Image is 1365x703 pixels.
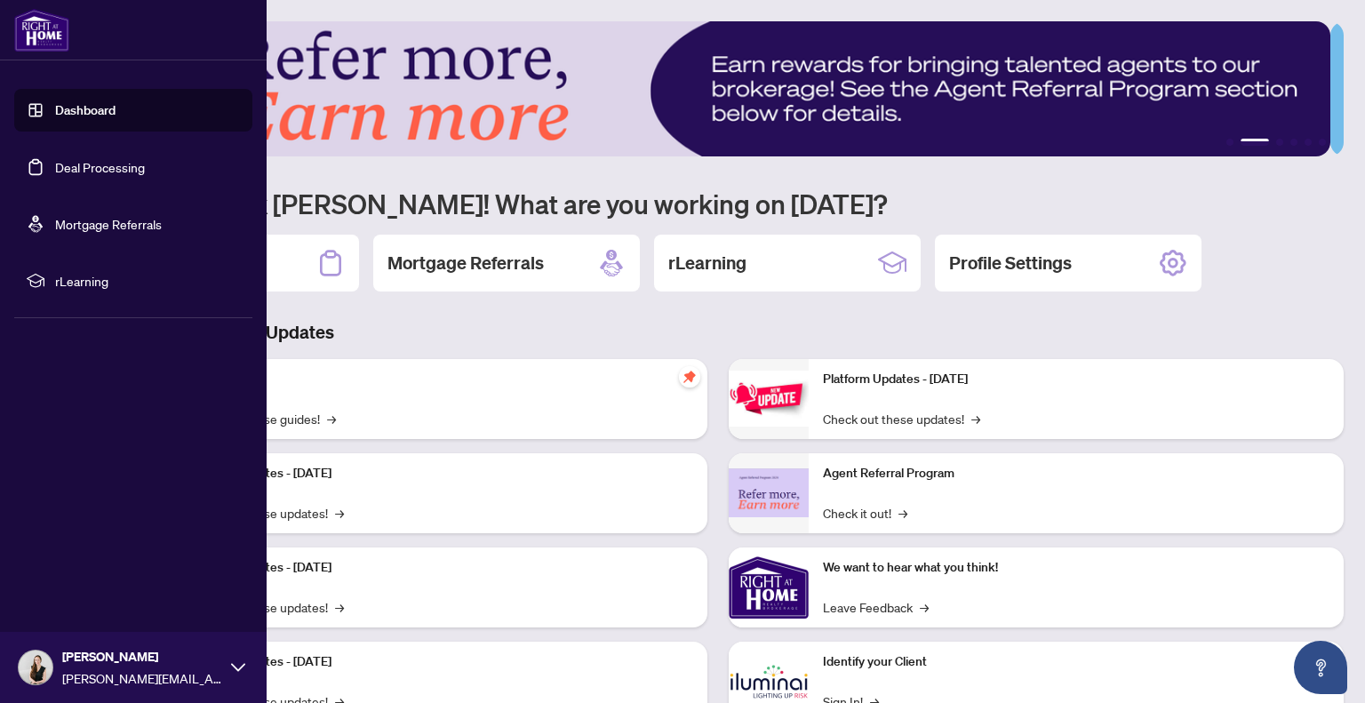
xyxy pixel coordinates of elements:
[823,503,907,523] a: Check it out!→
[920,597,929,617] span: →
[187,652,693,672] p: Platform Updates - [DATE]
[335,597,344,617] span: →
[679,366,700,387] span: pushpin
[187,558,693,578] p: Platform Updates - [DATE]
[55,159,145,175] a: Deal Processing
[62,668,222,688] span: [PERSON_NAME][EMAIL_ADDRESS][DOMAIN_NAME]
[1276,139,1283,146] button: 3
[1294,641,1347,694] button: Open asap
[387,251,544,276] h2: Mortgage Referrals
[1305,139,1312,146] button: 5
[92,187,1344,220] h1: Welcome back [PERSON_NAME]! What are you working on [DATE]?
[1226,139,1233,146] button: 1
[823,370,1329,389] p: Platform Updates - [DATE]
[55,271,240,291] span: rLearning
[1241,139,1269,146] button: 2
[187,464,693,483] p: Platform Updates - [DATE]
[92,21,1330,156] img: Slide 1
[729,547,809,627] img: We want to hear what you think!
[55,216,162,232] a: Mortgage Referrals
[729,468,809,517] img: Agent Referral Program
[92,320,1344,345] h3: Brokerage & Industry Updates
[14,9,69,52] img: logo
[898,503,907,523] span: →
[823,652,1329,672] p: Identify your Client
[949,251,1072,276] h2: Profile Settings
[335,503,344,523] span: →
[62,647,222,667] span: [PERSON_NAME]
[55,102,116,118] a: Dashboard
[1290,139,1297,146] button: 4
[823,464,1329,483] p: Agent Referral Program
[668,251,746,276] h2: rLearning
[823,409,980,428] a: Check out these updates!→
[327,409,336,428] span: →
[187,370,693,389] p: Self-Help
[823,558,1329,578] p: We want to hear what you think!
[1319,139,1326,146] button: 6
[729,371,809,427] img: Platform Updates - June 23, 2025
[19,651,52,684] img: Profile Icon
[823,597,929,617] a: Leave Feedback→
[971,409,980,428] span: →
